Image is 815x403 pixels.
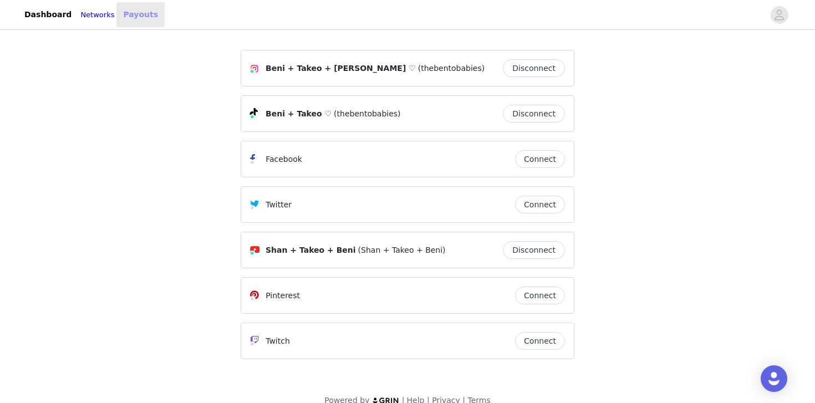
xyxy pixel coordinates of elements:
p: Twitch [266,335,290,347]
a: Networks [80,9,114,21]
span: Beni + Takeo ♡ [266,108,332,120]
p: Pinterest [266,290,300,302]
span: (Shan + Takeo + Beni) [358,244,446,256]
button: Disconnect [503,59,565,77]
button: Connect [515,332,565,350]
div: avatar [774,6,785,24]
button: Connect [515,150,565,168]
span: Beni + Takeo + [PERSON_NAME] ♡ [266,63,416,74]
span: (thebentobabies) [334,108,400,120]
div: Open Intercom Messenger [761,365,787,392]
span: Shan + Takeo + Beni [266,244,356,256]
button: Connect [515,287,565,304]
a: Payouts [116,2,165,27]
img: Instagram Icon [250,64,259,73]
button: Connect [515,196,565,213]
p: Twitter [266,199,292,211]
p: Facebook [266,154,302,165]
a: Dashboard [18,2,78,27]
button: Disconnect [503,105,565,123]
button: Disconnect [503,241,565,259]
span: (thebentobabies) [418,63,485,74]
